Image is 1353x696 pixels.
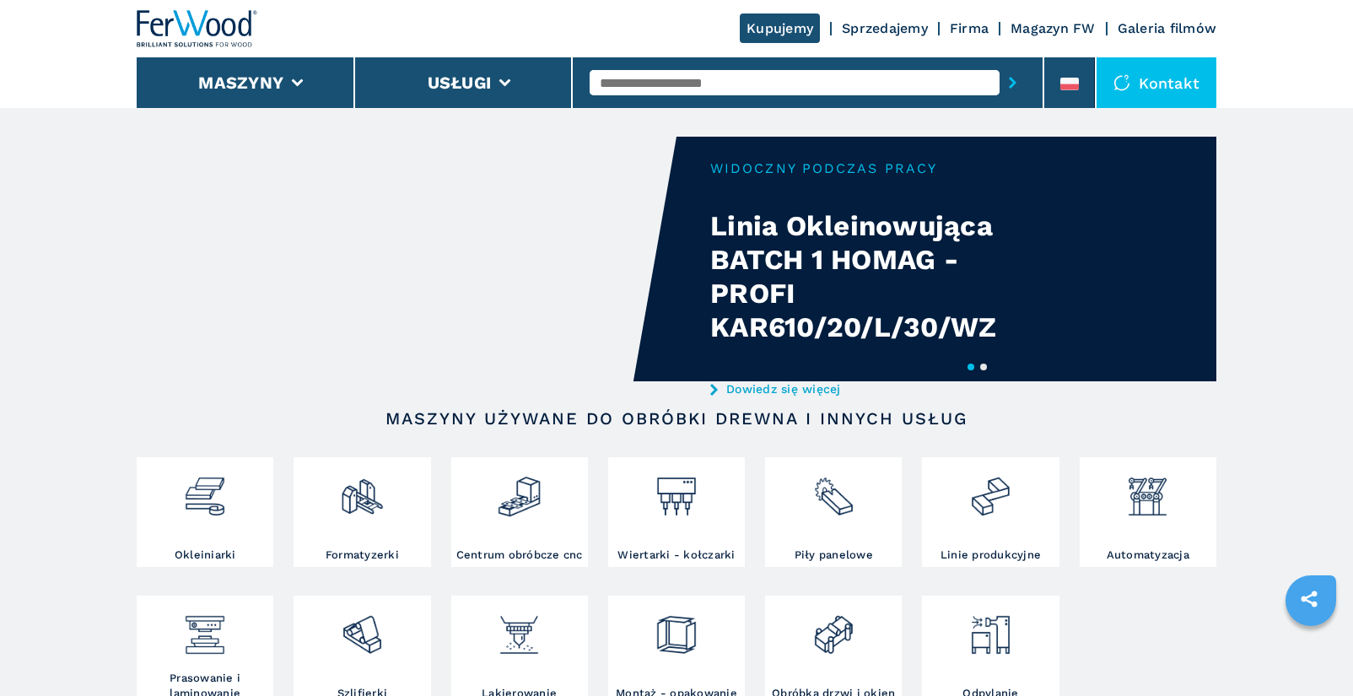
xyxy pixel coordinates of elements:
button: Maszyny [198,73,283,93]
img: bordatrici_1.png [182,461,227,519]
a: Kupujemy [740,13,820,43]
a: Okleiniarki [137,457,273,567]
img: lavorazione_porte_finestre_2.png [811,600,856,657]
h3: Okleiniarki [175,548,236,563]
a: Automatyzacja [1080,457,1216,567]
img: Kontakt [1113,74,1130,91]
a: Galeria filmów [1118,20,1217,36]
h3: Centrum obróbcze cnc [456,548,583,563]
button: 1 [968,364,974,370]
img: pressa-strettoia.png [182,600,227,657]
a: Wiertarki - kołczarki [608,457,745,567]
video: Your browser does not support the video tag. [137,137,676,381]
h3: Wiertarki - kołczarki [617,548,735,563]
a: Firma [950,20,989,36]
a: Magazyn FW [1011,20,1096,36]
img: foratrici_inseritrici_2.png [654,461,698,519]
h3: Automatyzacja [1107,548,1189,563]
img: squadratrici_2.png [340,461,385,519]
img: levigatrici_2.png [340,600,385,657]
a: Formatyzerki [294,457,430,567]
a: Sprzedajemy [842,20,928,36]
h3: Formatyzerki [326,548,399,563]
img: aspirazione_1.png [968,600,1013,657]
img: automazione.png [1125,461,1170,519]
div: Kontakt [1097,57,1216,108]
a: Dowiedz się więcej [710,382,1041,396]
button: Usługi [428,73,492,93]
h3: Linie produkcyjne [941,548,1041,563]
img: verniciatura_1.png [497,600,542,657]
img: linee_di_produzione_2.png [968,461,1013,519]
a: sharethis [1288,578,1330,620]
h3: Piły panelowe [795,548,873,563]
img: Ferwood [137,10,258,47]
a: Centrum obróbcze cnc [451,457,588,567]
a: Piły panelowe [765,457,902,567]
button: 2 [980,364,987,370]
img: sezionatrici_2.png [811,461,856,519]
img: montaggio_imballaggio_2.png [654,600,698,657]
iframe: Chat [1281,620,1340,683]
h2: Maszyny używane do obróbki drewna i innych usług [191,408,1162,429]
img: centro_di_lavoro_cnc_2.png [497,461,542,519]
a: Linie produkcyjne [922,457,1059,567]
button: submit-button [1000,63,1026,102]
